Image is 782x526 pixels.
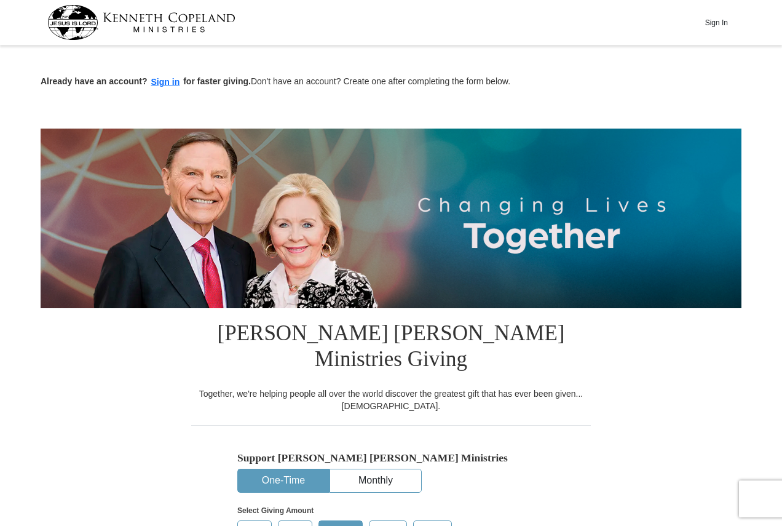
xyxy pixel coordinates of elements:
[238,469,329,492] button: One-Time
[330,469,421,492] button: Monthly
[47,5,235,40] img: kcm-header-logo.svg
[148,75,184,89] button: Sign in
[191,308,591,388] h1: [PERSON_NAME] [PERSON_NAME] Ministries Giving
[237,452,545,464] h5: Support [PERSON_NAME] [PERSON_NAME] Ministries
[191,388,591,412] div: Together, we're helping people all over the world discover the greatest gift that has ever been g...
[41,76,251,86] strong: Already have an account? for faster giving.
[237,506,314,515] strong: Select Giving Amount
[698,13,735,32] button: Sign In
[41,75,741,89] p: Don't have an account? Create one after completing the form below.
